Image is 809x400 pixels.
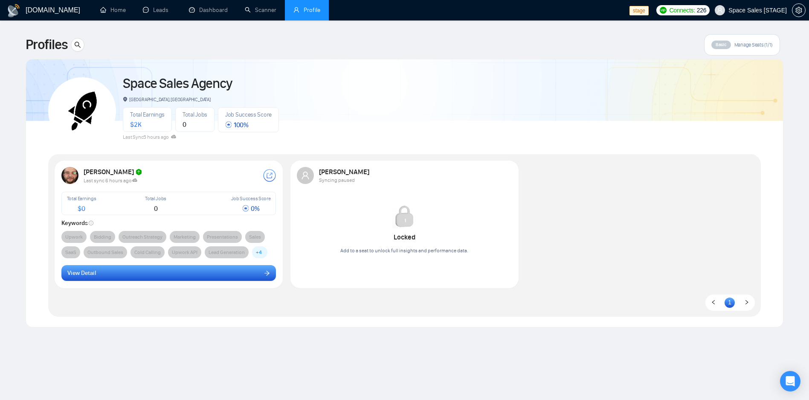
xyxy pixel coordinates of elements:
span: Marketing [174,233,196,241]
img: Locked [392,204,416,228]
span: info-circle [89,221,93,225]
span: user [301,171,310,180]
span: stage [629,6,649,15]
button: left [708,298,719,308]
span: $ 2K [130,120,141,128]
span: Syncing paused [319,177,355,183]
span: 100 % [225,121,249,129]
li: Previous Page [708,298,719,308]
a: dashboardDashboard [189,6,228,14]
button: View Detailarrow-right [61,265,276,281]
a: homeHome [100,6,126,14]
div: Open Intercom Messenger [780,371,800,391]
span: Sales [249,233,261,241]
strong: Keywords [61,219,94,227]
span: Total Jobs [183,111,207,118]
span: Total Earnings [67,196,96,201]
span: Lead Generation [209,248,245,257]
span: right [744,300,749,305]
span: Cold Calling [134,248,161,257]
img: upwork-logo.png [660,7,667,14]
span: SaaS [65,248,76,257]
span: Profiles [26,35,67,55]
span: setting [792,7,805,14]
span: Total Earnings [130,111,165,118]
a: Space Sales Agency [123,75,232,92]
span: [GEOGRAPHIC_DATA], [GEOGRAPHIC_DATA] [123,96,211,102]
span: left [711,300,716,305]
span: Add to a seat to unlock full insights and performance data. [340,248,468,254]
span: 0 [154,204,158,213]
strong: Locked [394,233,415,241]
span: Job Success Score [231,196,271,201]
img: USER [61,167,78,184]
span: Total Jobs [145,196,166,201]
span: environment [123,97,128,102]
button: search [71,38,84,52]
span: 0 % [242,204,259,213]
span: Upwork API [172,248,197,257]
span: Last sync 6 hours ago [84,178,138,184]
span: Last Sync 5 hours ago [123,134,176,140]
span: 226 [697,6,706,15]
span: + 4 [256,248,262,257]
span: Outbound Sales [87,248,123,257]
a: messageLeads [143,6,172,14]
span: Connects: [669,6,695,15]
button: right [742,298,752,308]
span: arrow-right [264,270,270,276]
img: logo [7,4,20,18]
span: Bidding [94,233,111,241]
span: Profile [304,6,320,14]
a: setting [792,7,806,14]
span: Presentations [207,233,238,241]
span: Manage Seats (1/1) [734,41,773,48]
span: Outreach Strategy [122,233,162,241]
span: user [717,7,723,13]
img: Space Sales Agency [52,81,112,141]
span: 0 [183,120,186,128]
a: 1 [725,298,735,307]
img: hipo [135,169,143,176]
span: Basic [716,42,727,47]
span: $ 0 [78,204,85,213]
span: View Detail [67,269,96,278]
li: Next Page [742,298,752,308]
span: Upwork [65,233,83,241]
button: setting [792,3,806,17]
li: 1 [725,298,735,308]
span: Job Success Score [225,111,272,118]
a: searchScanner [245,6,276,14]
strong: [PERSON_NAME] [319,168,371,176]
span: user [293,7,299,13]
strong: [PERSON_NAME] [84,168,143,176]
span: search [71,41,84,48]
